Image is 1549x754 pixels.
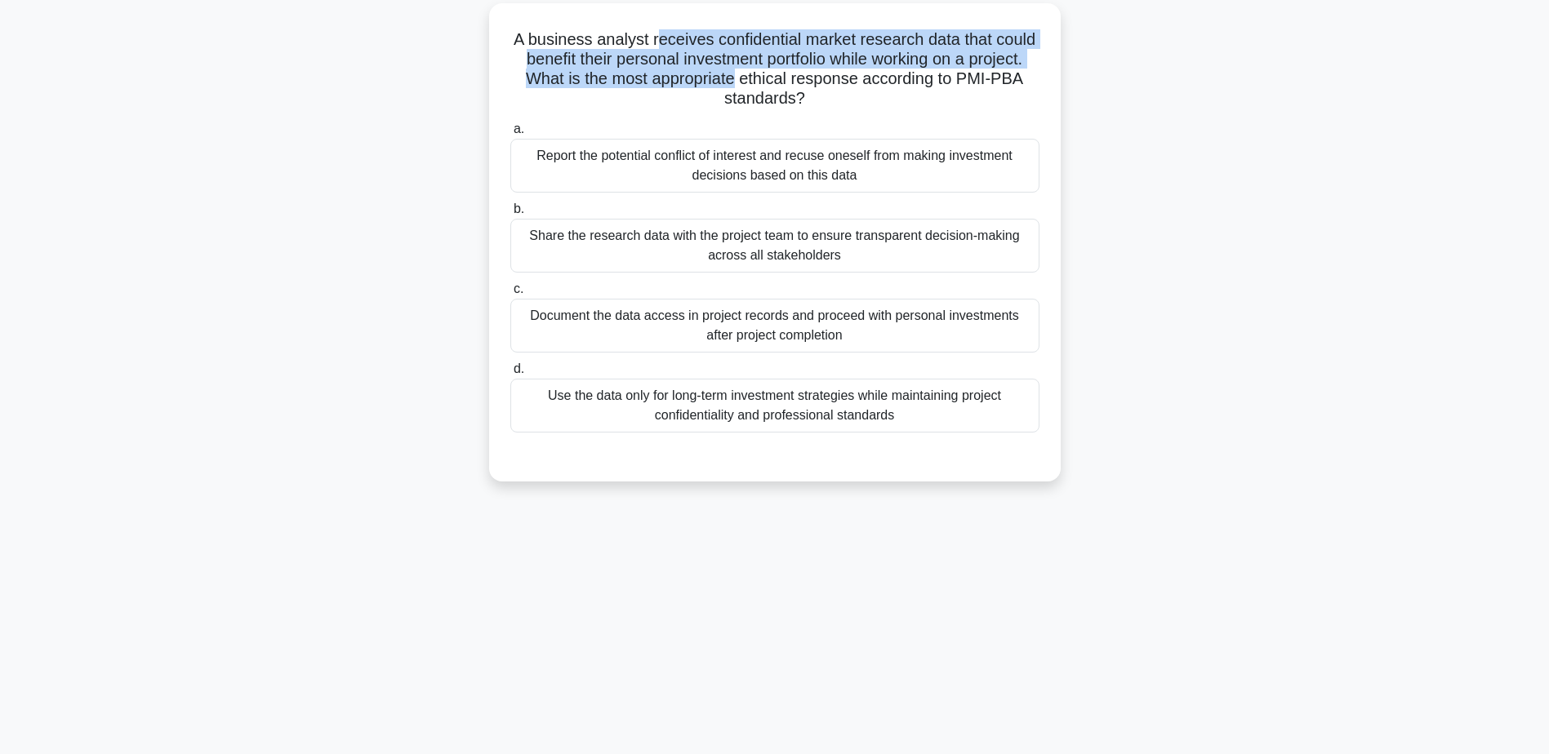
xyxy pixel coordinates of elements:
span: c. [514,282,523,295]
h5: A business analyst receives confidential market research data that could benefit their personal i... [509,29,1041,109]
div: Document the data access in project records and proceed with personal investments after project c... [510,299,1039,353]
div: Report the potential conflict of interest and recuse oneself from making investment decisions bas... [510,139,1039,193]
span: b. [514,202,524,215]
span: d. [514,361,524,375]
div: Share the research data with the project team to ensure transparent decision-making across all st... [510,219,1039,273]
div: Use the data only for long-term investment strategies while maintaining project confidentiality a... [510,379,1039,432]
span: a. [514,122,524,135]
